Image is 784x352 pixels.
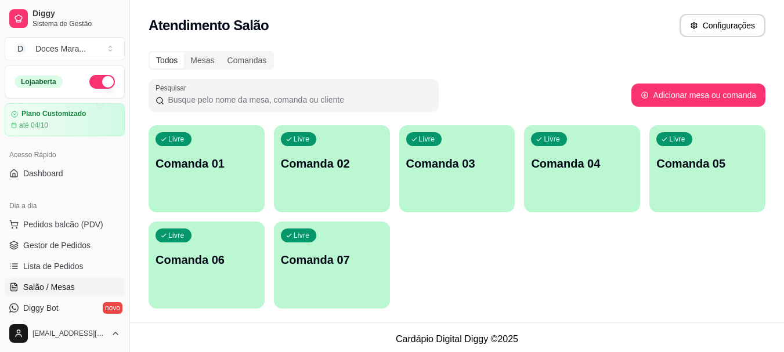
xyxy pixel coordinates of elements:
p: Livre [294,231,310,240]
article: até 04/10 [19,121,48,130]
span: Gestor de Pedidos [23,239,91,251]
button: LivreComanda 03 [399,125,515,212]
a: DiggySistema de Gestão [5,5,125,32]
div: Todos [150,52,184,68]
div: Loja aberta [15,75,63,88]
span: Pedidos balcão (PDV) [23,219,103,230]
p: Livre [168,135,185,144]
p: Comanda 07 [281,252,383,268]
a: Diggy Botnovo [5,299,125,317]
p: Comanda 02 [281,155,383,172]
a: Plano Customizadoaté 04/10 [5,103,125,136]
button: Alterar Status [89,75,115,89]
p: Livre [669,135,685,144]
button: [EMAIL_ADDRESS][DOMAIN_NAME] [5,320,125,347]
span: Dashboard [23,168,63,179]
a: Lista de Pedidos [5,257,125,275]
span: Diggy Bot [23,302,59,314]
span: D [15,43,26,55]
p: Livre [294,135,310,144]
button: LivreComanda 05 [649,125,765,212]
p: Livre [544,135,560,144]
div: Dia a dia [5,197,125,215]
label: Pesquisar [156,83,190,93]
button: Select a team [5,37,125,60]
div: Doces Mara ... [35,43,86,55]
p: Comanda 03 [406,155,508,172]
button: Pedidos balcão (PDV) [5,215,125,234]
button: Configurações [680,14,765,37]
p: Comanda 06 [156,252,258,268]
div: Acesso Rápido [5,146,125,164]
p: Comanda 01 [156,155,258,172]
span: [EMAIL_ADDRESS][DOMAIN_NAME] [32,329,106,338]
button: Adicionar mesa ou comanda [631,84,765,107]
input: Pesquisar [164,94,432,106]
p: Comanda 05 [656,155,758,172]
div: Comandas [221,52,273,68]
span: Salão / Mesas [23,281,75,293]
button: LivreComanda 01 [149,125,265,212]
span: Sistema de Gestão [32,19,120,28]
a: Salão / Mesas [5,278,125,296]
button: LivreComanda 04 [524,125,640,212]
div: Mesas [184,52,221,68]
a: Dashboard [5,164,125,183]
span: Diggy [32,9,120,19]
button: LivreComanda 07 [274,222,390,309]
p: Livre [419,135,435,144]
span: Lista de Pedidos [23,260,84,272]
p: Comanda 04 [531,155,633,172]
button: LivreComanda 02 [274,125,390,212]
p: Livre [168,231,185,240]
h2: Atendimento Salão [149,16,269,35]
article: Plano Customizado [21,110,86,118]
button: LivreComanda 06 [149,222,265,309]
a: Gestor de Pedidos [5,236,125,255]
